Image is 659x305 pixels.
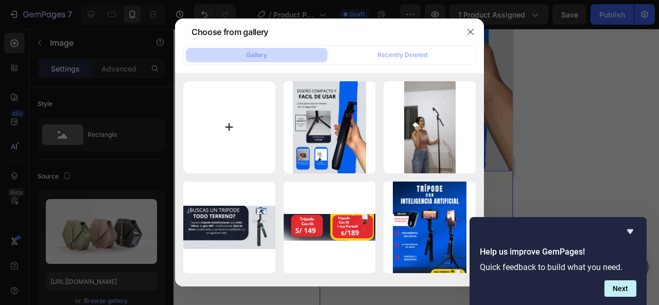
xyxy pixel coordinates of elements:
[480,225,636,297] div: Help us improve GemPages!
[284,214,376,241] img: image
[604,280,636,297] button: Next question
[186,48,327,62] button: Gallery
[192,26,268,38] div: Choose from gallery
[13,128,35,137] div: Image
[183,206,275,249] img: image
[393,182,466,274] img: image
[246,50,267,60] div: Gallery
[480,246,636,258] h2: Help us improve GemPages!
[377,50,427,60] div: Recently Deleted
[624,225,636,238] button: Hide survey
[293,81,367,173] img: image
[332,48,473,62] button: Recently Deleted
[404,81,456,173] img: image
[480,262,636,272] p: Quick feedback to build what you need.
